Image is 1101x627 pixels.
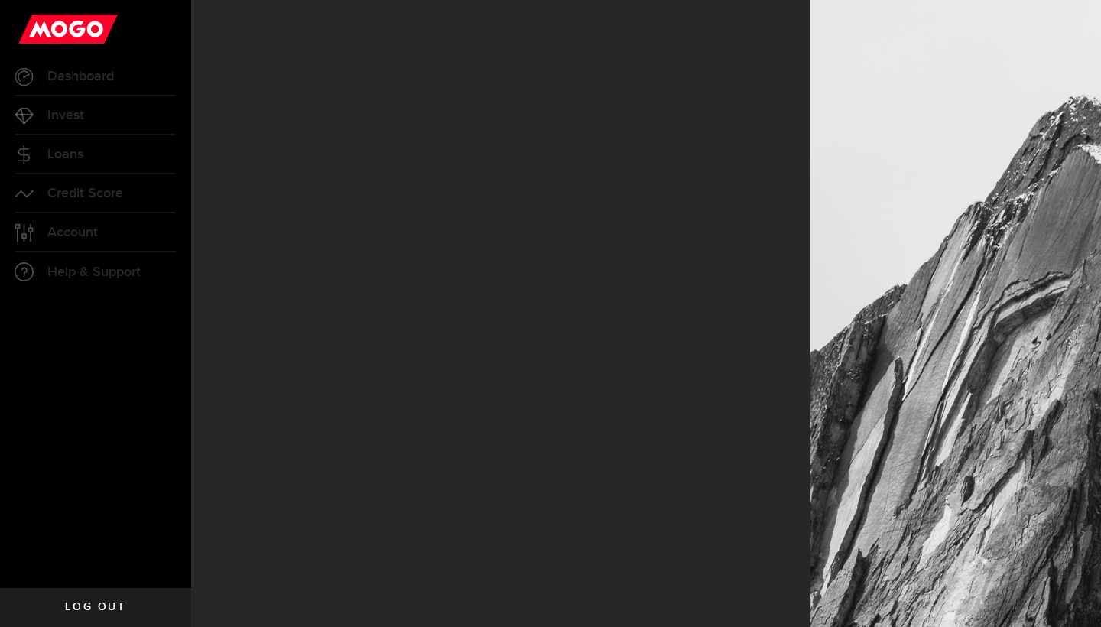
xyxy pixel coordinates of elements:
span: Dashboard [47,70,114,83]
span: Log out [65,602,125,612]
span: Credit Score [47,187,123,200]
span: Invest [47,109,84,122]
span: Loans [47,148,83,161]
span: Account [47,226,98,239]
span: Help & Support [47,265,141,279]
